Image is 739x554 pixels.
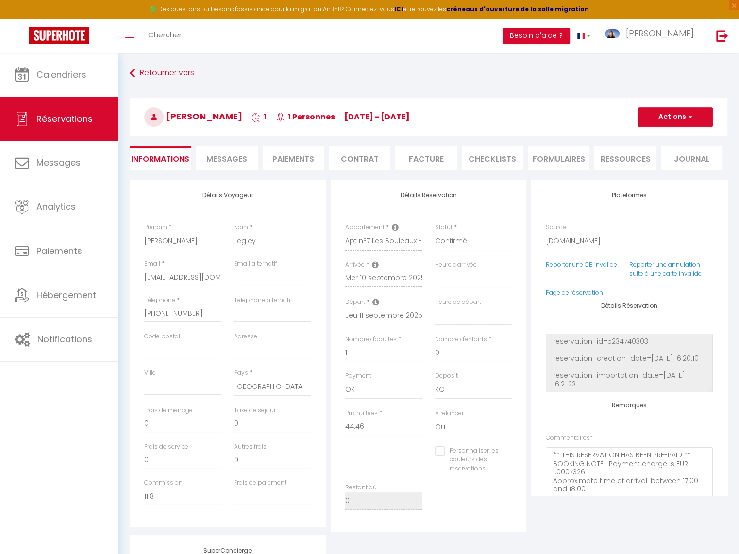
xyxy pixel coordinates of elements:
[234,442,267,452] label: Autres frais
[345,483,377,492] label: Restant dû
[29,27,89,44] img: Super Booking
[345,371,371,381] label: Payment
[276,111,335,122] span: 1 Personnes
[234,369,248,378] label: Pays
[234,332,257,341] label: Adresse
[598,19,706,53] a: ... [PERSON_NAME]
[546,192,713,199] h4: Plateformes
[435,260,477,269] label: Heure d'arrivée
[503,28,570,44] button: Besoin d'aide ?
[345,260,365,269] label: Arrivée
[234,223,248,232] label: Nom
[144,296,175,305] label: Téléphone
[605,29,620,38] img: ...
[435,409,464,418] label: A relancer
[252,111,267,122] span: 1
[36,113,93,125] span: Réservations
[263,146,324,170] li: Paiements
[435,223,453,232] label: Statut
[144,547,311,554] h4: SuperConcierge
[394,5,403,13] a: ICI
[546,223,566,232] label: Source
[144,110,242,122] span: [PERSON_NAME]
[345,192,512,199] h4: Détails Réservation
[36,289,96,301] span: Hébergement
[546,434,593,443] label: Commentaires
[234,406,276,415] label: Taxe de séjour
[36,245,82,257] span: Paiements
[661,146,722,170] li: Journal
[234,296,292,305] label: Téléphone alternatif
[435,298,481,307] label: Heure de départ
[141,19,189,53] a: Chercher
[144,478,183,487] label: Commission
[206,153,247,165] span: Messages
[36,201,76,213] span: Analytics
[8,4,37,33] button: Ouvrir le widget de chat LiveChat
[130,65,727,82] a: Retourner vers
[716,30,728,42] img: logout
[36,68,86,81] span: Calendriers
[546,288,603,297] a: Page de réservation
[626,27,694,39] span: [PERSON_NAME]
[36,156,81,168] span: Messages
[546,402,713,409] h4: Remarques
[345,409,378,418] label: Prix nuitées
[345,223,385,232] label: Appartement
[344,111,410,122] span: [DATE] - [DATE]
[144,442,188,452] label: Frais de service
[144,192,311,199] h4: Détails Voyageur
[594,146,656,170] li: Ressources
[144,223,167,232] label: Prénom
[629,260,702,278] a: Reporter une annulation suite à une carte invalide
[445,446,500,474] label: Personnaliser les couleurs des réservations
[435,335,487,344] label: Nombre d'enfants
[528,146,590,170] li: FORMULAIRES
[144,406,193,415] label: Frais de ménage
[638,107,713,127] button: Actions
[395,146,457,170] li: Facture
[130,146,191,170] li: Informations
[234,259,277,269] label: Email alternatif
[144,332,180,341] label: Code postal
[546,302,713,309] h4: Détails Réservation
[435,371,458,381] label: Deposit
[345,298,365,307] label: Départ
[329,146,390,170] li: Contrat
[148,30,182,40] span: Chercher
[234,478,286,487] label: Frais de paiement
[345,335,397,344] label: Nombre d'adultes
[446,5,589,13] a: créneaux d'ouverture de la salle migration
[546,260,617,269] a: Reporter une CB invalide
[462,146,523,170] li: CHECKLISTS
[37,333,92,345] span: Notifications
[144,259,160,269] label: Email
[144,369,156,378] label: Ville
